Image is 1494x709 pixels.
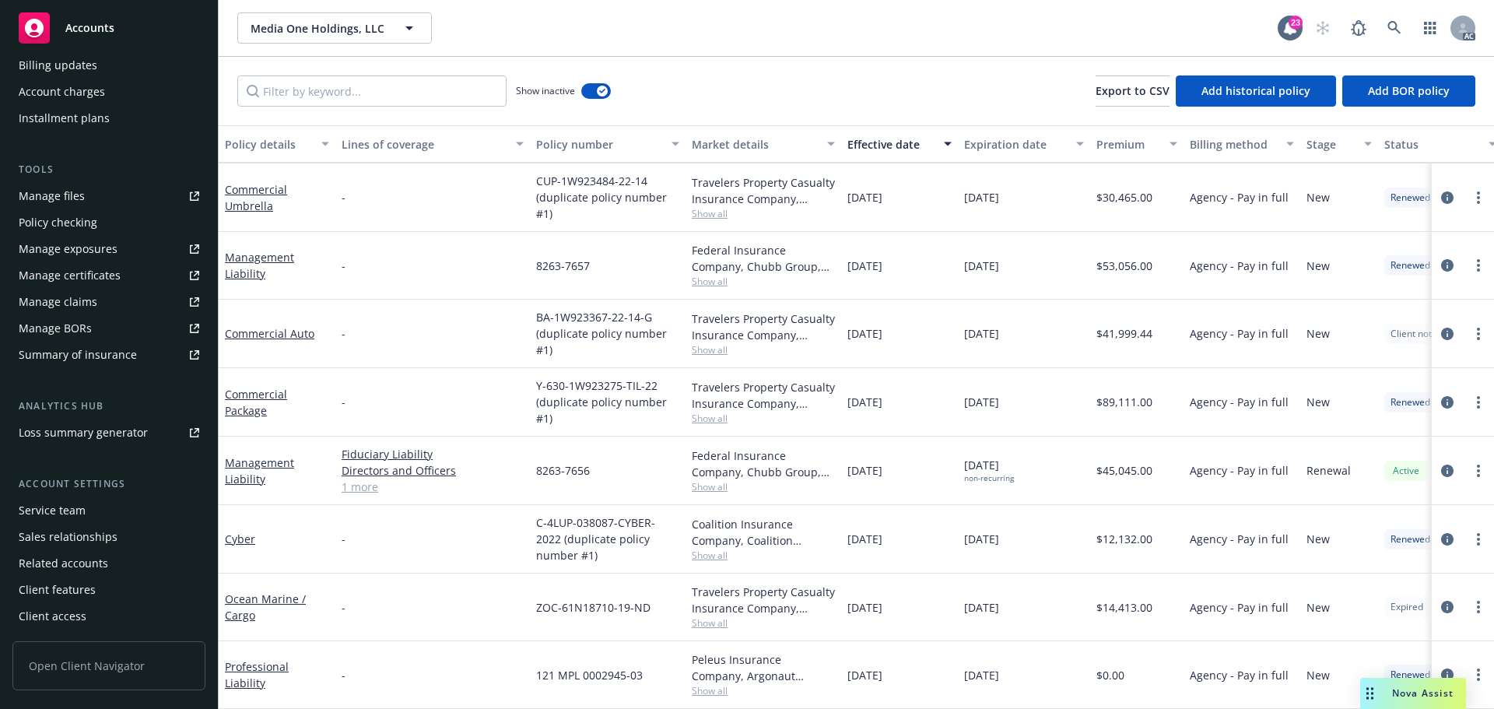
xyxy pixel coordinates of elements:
div: Billing method [1190,136,1277,153]
span: Agency - Pay in full [1190,325,1289,342]
span: Client not renewing [1391,327,1475,341]
span: [DATE] [964,531,999,547]
span: Show all [692,616,835,630]
a: Search [1379,12,1410,44]
div: Manage BORs [19,316,92,341]
a: Service team [12,498,205,523]
span: $53,056.00 [1096,258,1152,274]
div: Travelers Property Casualty Insurance Company, Travelers Insurance [692,174,835,207]
span: [DATE] [964,599,999,616]
span: Show all [692,549,835,562]
div: Client features [19,577,96,602]
span: Show inactive [516,84,575,97]
a: circleInformation [1438,598,1457,616]
span: Agency - Pay in full [1190,531,1289,547]
span: C-4LUP-038087-CYBER-2022 (duplicate policy number #1) [536,514,679,563]
a: Manage files [12,184,205,209]
a: circleInformation [1438,665,1457,684]
button: Stage [1300,125,1378,163]
div: Drag to move [1360,678,1380,709]
a: more [1469,393,1488,412]
span: Show all [692,480,835,493]
div: Account settings [12,476,205,492]
div: Expiration date [964,136,1067,153]
span: New [1306,189,1330,205]
span: [DATE] [847,394,882,410]
span: Show all [692,343,835,356]
a: Accounts [12,6,205,50]
button: Policy details [219,125,335,163]
button: Market details [686,125,841,163]
button: Effective date [841,125,958,163]
button: Premium [1090,125,1184,163]
a: Cyber [225,532,255,546]
a: Commercial Package [225,387,287,418]
a: Related accounts [12,551,205,576]
div: Market details [692,136,818,153]
a: Manage exposures [12,237,205,261]
span: $0.00 [1096,667,1124,683]
button: Add BOR policy [1342,75,1475,107]
button: Add historical policy [1176,75,1336,107]
span: Agency - Pay in full [1190,599,1289,616]
a: more [1469,598,1488,616]
span: Renewal [1306,462,1351,479]
span: Renewed [1391,258,1430,272]
a: more [1469,530,1488,549]
div: Premium [1096,136,1160,153]
span: - [342,599,345,616]
a: Ocean Marine / Cargo [225,591,306,623]
div: Client access [19,604,86,629]
a: 1 more [342,479,524,495]
span: Show all [692,412,835,425]
button: Policy number [530,125,686,163]
div: Manage certificates [19,263,121,288]
span: 121 MPL 0002945-03 [536,667,643,683]
span: [DATE] [964,258,999,274]
span: Nova Assist [1392,686,1454,700]
span: $30,465.00 [1096,189,1152,205]
div: Travelers Property Casualty Insurance Company, Travelers Insurance [692,311,835,343]
a: more [1469,665,1488,684]
span: Agency - Pay in full [1190,189,1289,205]
span: CUP-1W923484-22-14 (duplicate policy number #1) [536,173,679,222]
button: Billing method [1184,125,1300,163]
div: Travelers Property Casualty Insurance Company, Travelers Insurance [692,584,835,616]
span: Expired [1391,600,1423,614]
a: Report a Bug [1343,12,1374,44]
div: Manage files [19,184,85,209]
a: Policy checking [12,210,205,235]
div: Policy number [536,136,662,153]
a: Sales relationships [12,525,205,549]
div: Billing updates [19,53,97,78]
span: Show all [692,207,835,220]
a: Client access [12,604,205,629]
a: more [1469,256,1488,275]
a: Directors and Officers [342,462,524,479]
button: Lines of coverage [335,125,530,163]
div: Travelers Property Casualty Insurance Company, Travelers Insurance [692,379,835,412]
span: $89,111.00 [1096,394,1152,410]
button: Expiration date [958,125,1090,163]
a: Commercial Umbrella [225,182,287,213]
a: Summary of insurance [12,342,205,367]
a: circleInformation [1438,188,1457,207]
a: circleInformation [1438,256,1457,275]
span: [DATE] [847,599,882,616]
a: Fiduciary Liability [342,446,524,462]
div: Stage [1306,136,1355,153]
div: Policy details [225,136,312,153]
span: - [342,394,345,410]
div: Policy checking [19,210,97,235]
span: New [1306,531,1330,547]
span: - [342,325,345,342]
span: Add BOR policy [1368,83,1450,98]
a: Start snowing [1307,12,1338,44]
span: [DATE] [964,667,999,683]
div: Manage claims [19,290,97,314]
div: Peleus Insurance Company, Argonaut Insurance Company (Argo) [692,651,835,684]
span: - [342,667,345,683]
span: Show all [692,684,835,697]
span: [DATE] [847,325,882,342]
